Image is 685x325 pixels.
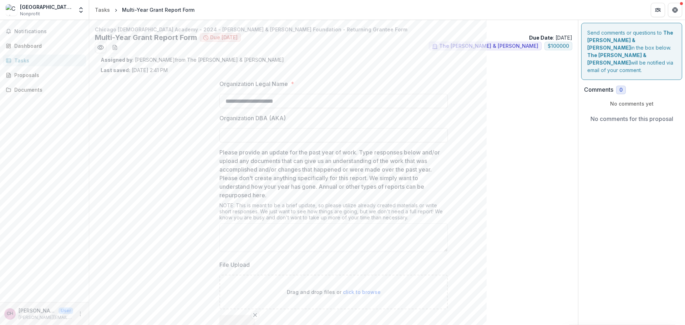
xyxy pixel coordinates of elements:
div: Send comments or questions to in the box below. will be notified via email of your comment. [581,23,682,80]
span: $ 100000 [548,43,569,49]
span: click to browse [343,289,381,295]
strong: The [PERSON_NAME] & [PERSON_NAME] [587,30,673,51]
a: Tasks [92,5,113,15]
button: Notifications [3,26,86,37]
p: Please provide an update for the past year of work. Type responses below and/or upload any docume... [219,148,443,199]
div: Tasks [95,6,110,14]
span: Due [DATE] [210,35,238,41]
div: Tasks [14,57,80,64]
p: [PERSON_NAME][EMAIL_ADDRESS][DOMAIN_NAME] [19,314,73,321]
p: File Upload [219,260,250,269]
span: The [PERSON_NAME] & [PERSON_NAME] [439,43,538,49]
p: : [DATE] [529,34,572,41]
span: Nonprofit [20,11,40,17]
h2: Multi-Year Grant Report Form [95,33,197,42]
div: [GEOGRAPHIC_DATA][DEMOGRAPHIC_DATA] [20,3,73,11]
strong: The [PERSON_NAME] & [PERSON_NAME] [587,52,646,66]
button: Partners [651,3,665,17]
div: Multi-Year Grant Report Form [122,6,194,14]
a: Documents [3,84,86,96]
strong: Last saved: [101,67,130,73]
div: Casey Harris [7,311,13,316]
p: No comments yet [584,100,679,107]
p: [DATE] 2:41 PM [101,66,168,74]
strong: Due Date [529,35,553,41]
p: No comments for this proposal [590,115,673,123]
button: download-word-button [109,42,121,53]
a: Proposals [3,69,86,81]
a: Dashboard [3,40,86,52]
div: Dashboard [14,42,80,50]
h2: Comments [584,86,613,93]
p: : [PERSON_NAME] from The [PERSON_NAME] & [PERSON_NAME] [101,56,567,64]
p: Organization Legal Name [219,80,288,88]
img: Chicago Jesuit Academy [6,4,17,16]
nav: breadcrumb [92,5,197,15]
button: Remove File [251,311,259,319]
p: User [59,308,73,314]
button: Preview 8b8e87aa-3bb8-4cdf-8912-a9c806422e53.pdf [95,42,106,53]
div: Proposals [14,71,80,79]
strong: Assigned by [101,57,132,63]
p: Organization DBA (AKA) [219,114,286,122]
p: Chicago [DEMOGRAPHIC_DATA] Academy - 2024 - [PERSON_NAME] & [PERSON_NAME] Foundation - Returning ... [95,26,572,33]
span: Notifications [14,29,83,35]
button: Open entity switcher [76,3,86,17]
div: NOTE: This is meant to be a brief update, so please utilize already created materials or write sh... [219,202,448,223]
span: 0 [619,87,623,93]
a: Tasks [3,55,86,66]
button: Get Help [668,3,682,17]
p: [PERSON_NAME] [19,307,56,314]
div: Documents [14,86,80,93]
button: More [76,310,85,318]
p: Drag and drop files or [287,288,381,296]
